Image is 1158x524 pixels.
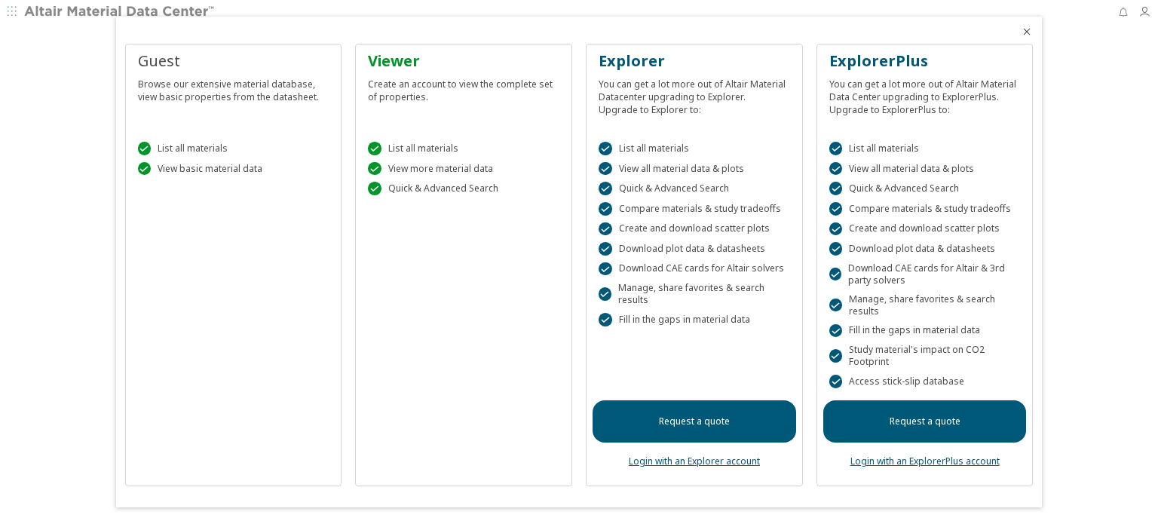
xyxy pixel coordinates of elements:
[829,375,1021,388] div: Access stick-slip database
[829,222,843,236] div: 
[368,72,559,103] div: Create an account to view the complete set of properties.
[599,162,612,176] div: 
[138,142,152,155] div: 
[599,262,612,276] div: 
[599,182,612,195] div: 
[599,222,790,236] div: Create and download scatter plots
[1021,26,1033,38] button: Close
[829,349,842,363] div: 
[368,162,559,176] div: View more material data
[829,242,1021,256] div: Download plot data & datasheets
[138,162,329,176] div: View basic material data
[829,142,843,155] div: 
[368,162,381,176] div: 
[829,72,1021,116] div: You can get a lot more out of Altair Material Data Center upgrading to ExplorerPlus. Upgrade to E...
[368,182,381,195] div: 
[829,268,841,281] div: 
[599,282,790,306] div: Manage, share favorites & search results
[368,51,559,72] div: Viewer
[599,313,612,326] div: 
[829,162,843,176] div: 
[829,299,842,312] div: 
[599,51,790,72] div: Explorer
[829,202,843,216] div: 
[599,222,612,236] div: 
[829,202,1021,216] div: Compare materials & study tradeoffs
[629,455,760,467] a: Login with an Explorer account
[599,313,790,326] div: Fill in the gaps in material data
[599,242,612,256] div: 
[599,142,790,155] div: List all materials
[599,287,611,301] div: 
[829,344,1021,368] div: Study material's impact on CO2 Footprint
[599,142,612,155] div: 
[829,262,1021,287] div: Download CAE cards for Altair & 3rd party solvers
[593,400,796,443] a: Request a quote
[829,324,1021,338] div: Fill in the gaps in material data
[829,182,1021,195] div: Quick & Advanced Search
[829,324,843,338] div: 
[829,293,1021,317] div: Manage, share favorites & search results
[138,72,329,103] div: Browse our extensive material database, view basic properties from the datasheet.
[599,242,790,256] div: Download plot data & datasheets
[599,202,790,216] div: Compare materials & study tradeoffs
[823,400,1027,443] a: Request a quote
[368,182,559,195] div: Quick & Advanced Search
[138,162,152,176] div: 
[829,142,1021,155] div: List all materials
[829,51,1021,72] div: ExplorerPlus
[850,455,1000,467] a: Login with an ExplorerPlus account
[138,51,329,72] div: Guest
[138,142,329,155] div: List all materials
[599,262,790,276] div: Download CAE cards for Altair solvers
[599,72,790,116] div: You can get a lot more out of Altair Material Datacenter upgrading to Explorer. Upgrade to Explor...
[599,162,790,176] div: View all material data & plots
[829,222,1021,236] div: Create and download scatter plots
[599,182,790,195] div: Quick & Advanced Search
[829,162,1021,176] div: View all material data & plots
[599,202,612,216] div: 
[368,142,559,155] div: List all materials
[829,182,843,195] div: 
[829,375,843,388] div: 
[829,242,843,256] div: 
[368,142,381,155] div: 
